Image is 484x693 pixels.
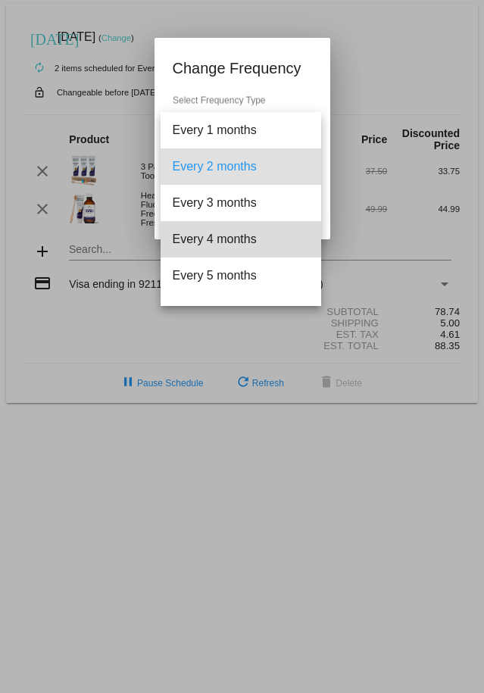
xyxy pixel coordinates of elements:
[173,221,309,258] span: Every 4 months
[173,258,309,294] span: Every 5 months
[173,294,309,330] span: Every 6 months
[173,185,309,221] span: Every 3 months
[173,112,309,148] span: Every 1 months
[173,148,309,185] span: Every 2 months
